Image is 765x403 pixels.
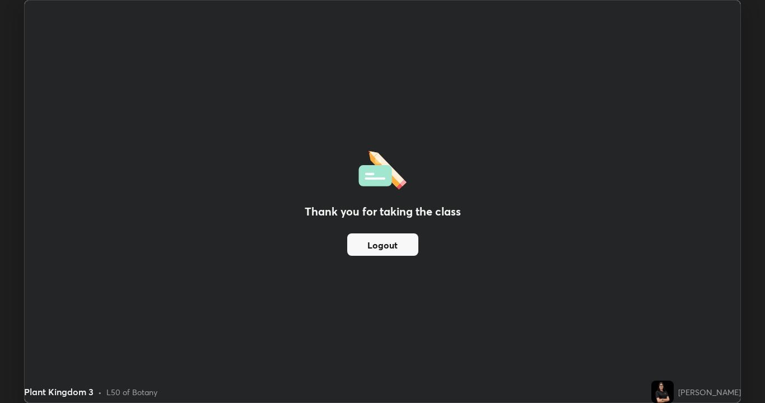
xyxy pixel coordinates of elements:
img: 2bae6509bf0947e3a873d2d6ab89f9eb.jpg [651,381,674,403]
div: Plant Kingdom 3 [24,385,94,399]
h2: Thank you for taking the class [305,203,461,220]
img: offlineFeedback.1438e8b3.svg [358,147,407,190]
div: [PERSON_NAME] [678,386,741,398]
button: Logout [347,233,418,256]
div: • [98,386,102,398]
div: L50 of Botany [106,386,157,398]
